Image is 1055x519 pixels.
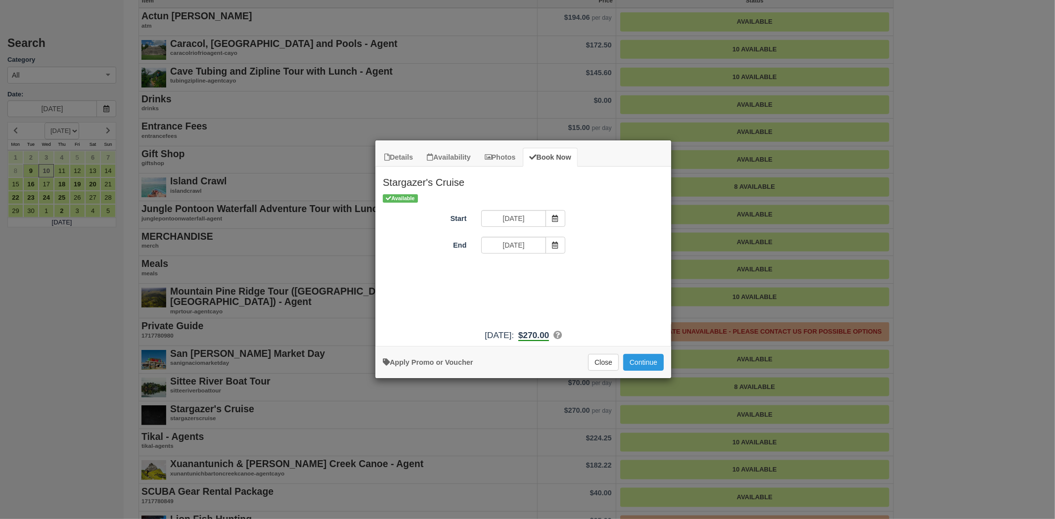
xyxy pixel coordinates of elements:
a: Availability [420,148,477,167]
button: Add to Booking [623,354,664,371]
div: Item Modal [375,167,671,341]
span: $270.00 [518,330,549,340]
label: Start [375,210,474,224]
span: Available [383,194,418,203]
a: Apply Voucher [383,358,473,366]
button: Close [588,354,619,371]
span: [DATE] [485,330,511,340]
a: Photos [478,148,522,167]
div: : [375,329,671,342]
a: Book Now [523,148,577,167]
h2: Stargazer's Cruise [375,167,671,192]
label: End [375,237,474,251]
a: Details [378,148,419,167]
